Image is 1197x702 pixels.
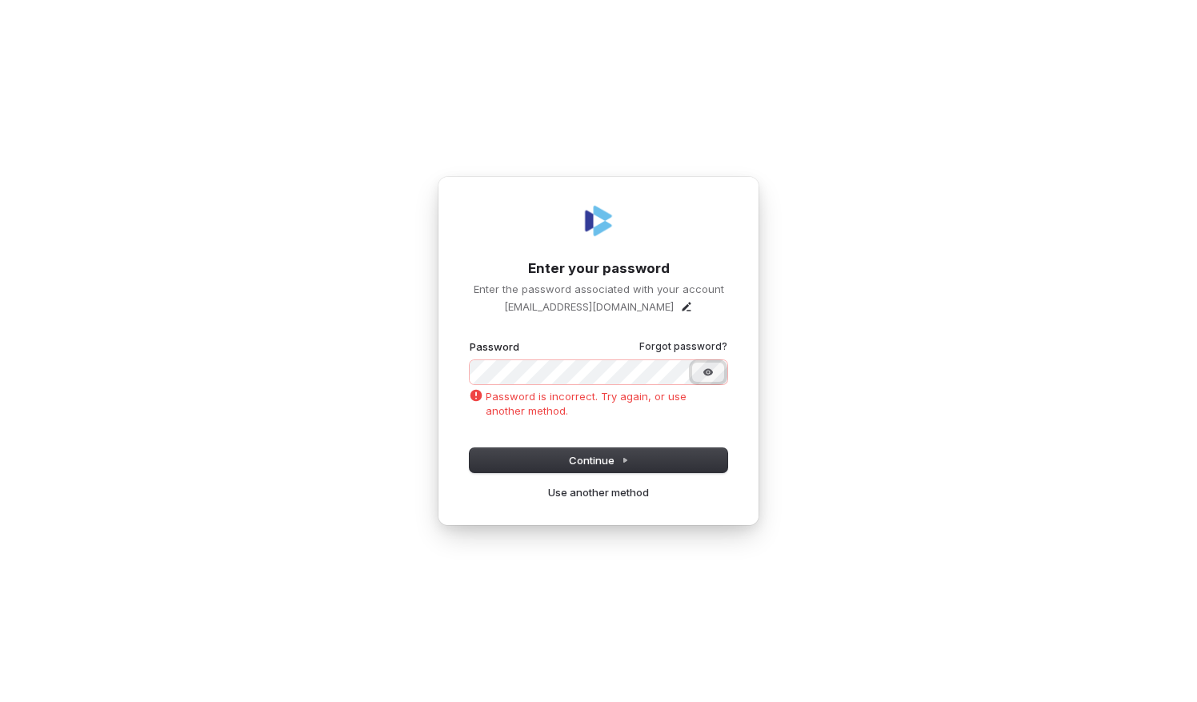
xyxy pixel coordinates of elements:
[470,389,727,418] p: Password is incorrect. Try again, or use another method.
[470,259,727,279] h1: Enter your password
[692,363,724,382] button: Show password
[579,202,618,240] img: Coverbase
[504,299,674,314] p: [EMAIL_ADDRESS][DOMAIN_NAME]
[569,453,629,467] span: Continue
[470,339,519,354] label: Password
[639,340,727,353] a: Forgot password?
[548,485,649,499] a: Use another method
[470,448,727,472] button: Continue
[680,300,693,313] button: Edit
[470,282,727,296] p: Enter the password associated with your account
